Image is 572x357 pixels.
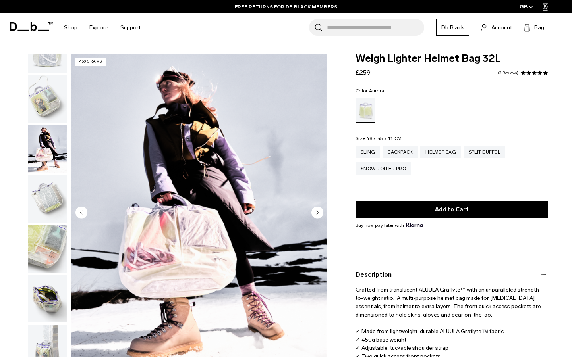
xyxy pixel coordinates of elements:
[75,206,87,220] button: Previous slide
[383,146,418,158] a: Backpack
[28,75,67,123] img: Weigh_Lighter_Helmet_Bag_32L_4.png
[464,146,505,158] a: Split Duffel
[356,222,423,229] span: Buy now pay later with
[436,19,469,36] a: Db Black
[120,13,141,42] a: Support
[28,225,67,273] img: Weigh_Lighter_Helmet_Bag_32L_6.png
[75,58,106,66] p: 450 grams
[356,201,548,218] button: Add to Cart
[491,23,512,32] span: Account
[28,175,67,223] img: Weigh_Lighter_Helmet_Bag_32L_5.png
[481,23,512,32] a: Account
[356,270,548,280] button: Description
[366,136,402,141] span: 48 x 45 x 11 CM
[28,125,67,173] img: Weigh Lighter Helmet Bag 32L Aurora
[311,206,323,220] button: Next slide
[356,88,384,93] legend: Color:
[524,23,544,32] button: Bag
[356,98,375,123] a: Aurora
[89,13,108,42] a: Explore
[235,3,337,10] a: FREE RETURNS FOR DB BLACK MEMBERS
[356,69,371,76] span: £259
[356,136,402,141] legend: Size:
[64,13,77,42] a: Shop
[498,71,518,75] a: 3 reviews
[356,146,380,158] a: Sling
[369,88,385,94] span: Aurora
[534,23,544,32] span: Bag
[356,162,411,175] a: Snow Roller Pro
[406,223,423,227] img: {"height" => 20, "alt" => "Klarna"}
[356,54,548,64] span: Weigh Lighter Helmet Bag 32L
[58,13,147,42] nav: Main Navigation
[420,146,461,158] a: Helmet Bag
[28,275,67,322] img: Weigh_Lighter_Helmet_Bag_32L_7.png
